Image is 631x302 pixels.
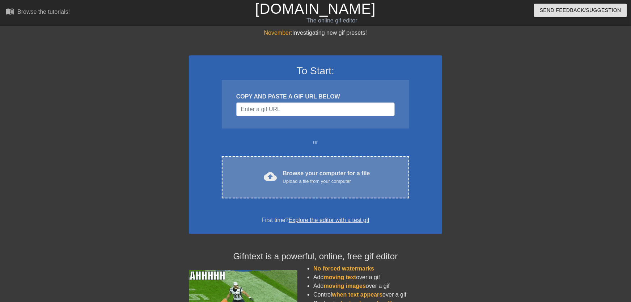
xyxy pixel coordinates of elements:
a: [DOMAIN_NAME] [255,1,376,17]
span: moving images [324,283,366,289]
div: COPY AND PASTE A GIF URL BELOW [236,92,395,101]
div: First time? [198,216,433,225]
h4: Gifntext is a powerful, online, free gif editor [189,251,442,262]
div: Browse your computer for a file [283,169,370,185]
span: Send Feedback/Suggestion [540,6,621,15]
a: Browse the tutorials! [6,7,70,18]
span: when text appears [332,291,383,298]
div: Upload a file from your computer [283,178,370,185]
div: Browse the tutorials! [17,9,70,15]
li: Add over a gif [313,282,442,290]
button: Send Feedback/Suggestion [534,4,627,17]
span: cloud_upload [264,170,277,183]
a: Explore the editor with a test gif [289,217,369,223]
input: Username [236,102,395,116]
div: Investigating new gif presets! [189,29,442,37]
li: Add over a gif [313,273,442,282]
span: menu_book [6,7,14,16]
div: The online gif editor [214,16,450,25]
div: or [208,138,423,147]
h3: To Start: [198,65,433,77]
span: No forced watermarks [313,265,374,272]
span: moving text [324,274,356,280]
li: Control over a gif [313,290,442,299]
span: November: [264,30,292,36]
